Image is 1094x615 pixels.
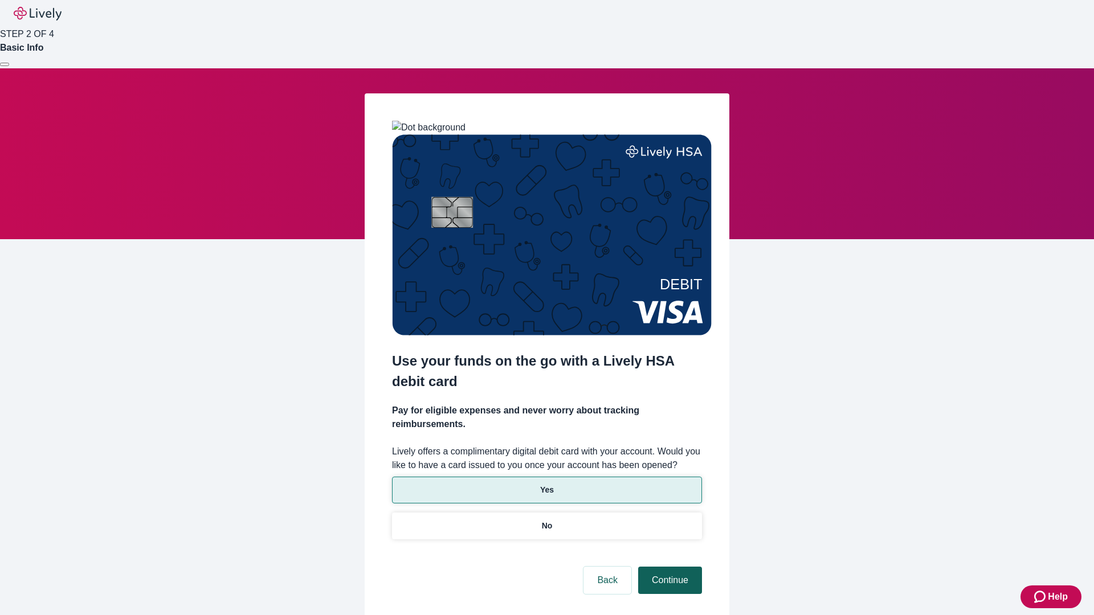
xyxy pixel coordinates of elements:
[392,121,466,134] img: Dot background
[392,477,702,503] button: Yes
[392,134,712,335] img: Debit card
[1048,590,1068,604] span: Help
[1034,590,1048,604] svg: Zendesk support icon
[392,404,702,431] h4: Pay for eligible expenses and never worry about tracking reimbursements.
[392,445,702,472] label: Lively offers a complimentary digital debit card with your account. Would you like to have a card...
[638,567,702,594] button: Continue
[392,512,702,539] button: No
[542,520,553,532] p: No
[1020,585,1081,608] button: Zendesk support iconHelp
[392,351,702,392] h2: Use your funds on the go with a Lively HSA debit card
[540,484,554,496] p: Yes
[583,567,631,594] button: Back
[14,7,62,20] img: Lively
